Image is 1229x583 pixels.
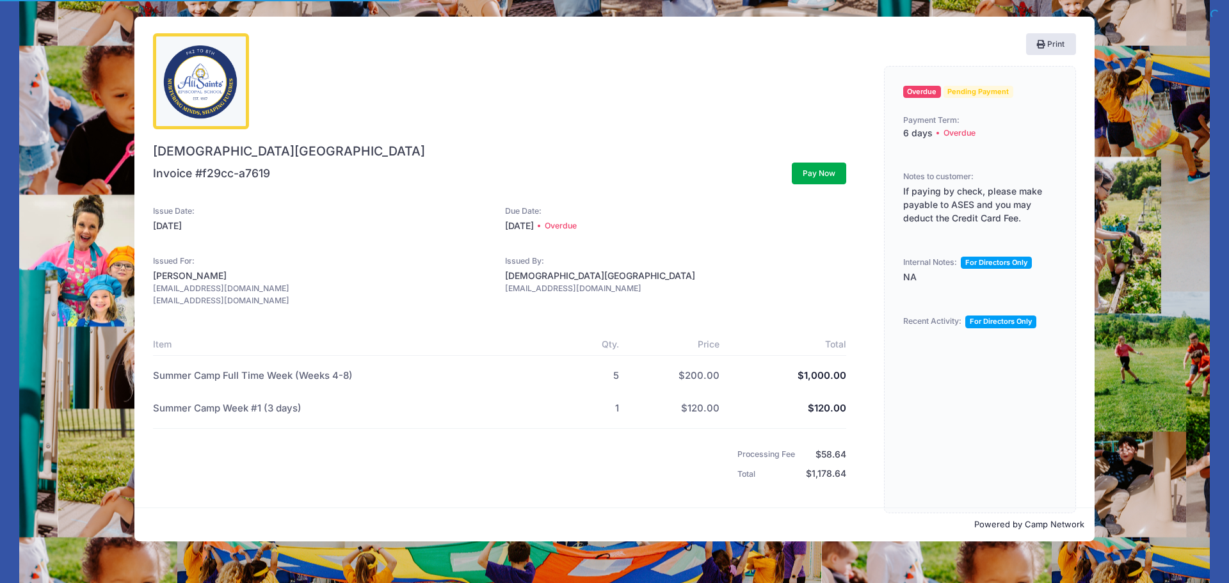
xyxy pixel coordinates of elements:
div: Payment Term: [903,115,1057,127]
div: Invoice #f29cc-a7619 [153,165,270,182]
div: [EMAIL_ADDRESS][DOMAIN_NAME] [EMAIL_ADDRESS][DOMAIN_NAME] [153,283,494,307]
div: Summer Camp Week #1 (3 days) [153,401,534,415]
div: Notes to customer: [903,171,974,183]
button: Pay Now [792,163,847,184]
div: [DATE] [153,220,494,233]
span: [DEMOGRAPHIC_DATA][GEOGRAPHIC_DATA] [153,142,840,161]
span: Overdue [903,86,941,98]
div: Issued For: [153,255,494,268]
div: [PERSON_NAME] [153,269,494,283]
button: Print [1026,33,1076,55]
span: For Directors Only [965,315,1036,328]
span: Overdue [933,127,976,140]
div: $58.64 [815,448,846,461]
span: Pending Payment [944,86,1013,98]
th: Price [625,331,726,356]
th: Qty. [541,331,625,356]
td: $1,000.00 [726,356,846,389]
td: 1 [541,389,625,422]
div: Issue Date: [153,205,494,218]
div: Recent Activity: [903,315,961,328]
div: Due Date: [505,205,846,218]
div: Issued By: [505,255,846,268]
td: $120.00 [625,389,726,422]
div: If paying by check, please make payable to ASES and you may deduct the Credit Card Fee. [903,185,1057,225]
span: For Directors Only [961,257,1032,269]
div: Total [737,468,776,481]
div: Summer Camp Full Time Week (Weeks 4-8) [153,369,534,383]
span: [DATE] [505,220,538,233]
div: $1,178.64 [806,467,846,481]
td: 5 [541,356,625,389]
div: Internal Notes: [903,257,957,269]
th: Item [153,331,541,356]
div: 6 days [903,127,1057,140]
th: Total [726,331,846,356]
td: $120.00 [726,389,846,422]
div: Processing Fee [737,449,816,461]
div: [DEMOGRAPHIC_DATA][GEOGRAPHIC_DATA] [505,269,846,283]
td: $200.00 [625,356,726,389]
img: logo [161,42,241,122]
p: Powered by Camp Network [145,518,1084,531]
div: [EMAIL_ADDRESS][DOMAIN_NAME] [505,283,846,295]
div: NA [903,271,1057,284]
span: Overdue [538,220,577,232]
